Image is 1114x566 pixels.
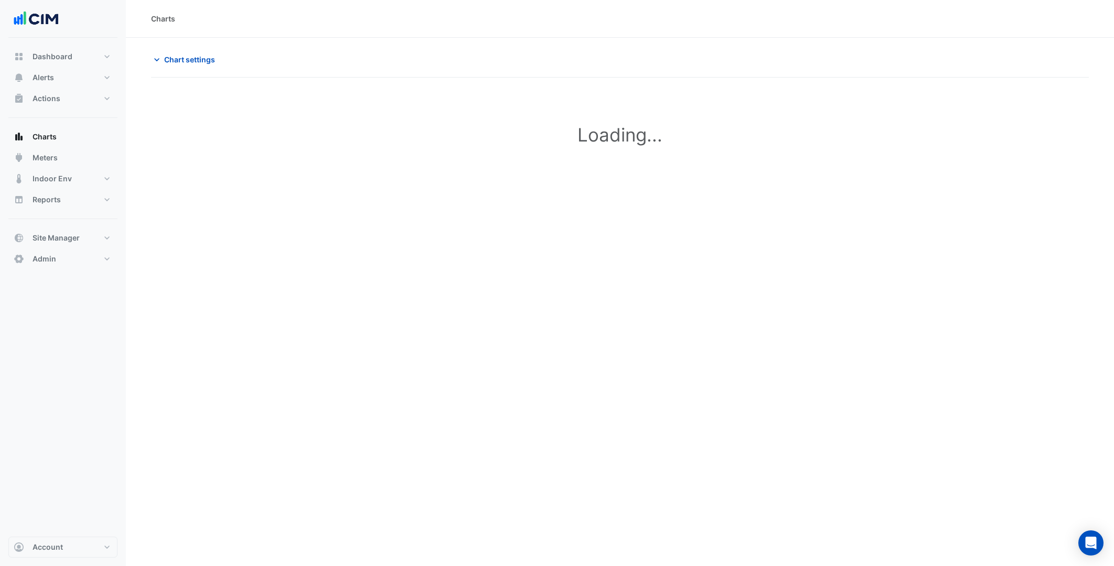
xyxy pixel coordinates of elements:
[14,72,24,83] app-icon: Alerts
[33,93,60,104] span: Actions
[14,153,24,163] app-icon: Meters
[8,126,117,147] button: Charts
[8,168,117,189] button: Indoor Env
[8,46,117,67] button: Dashboard
[164,54,215,65] span: Chart settings
[14,173,24,184] app-icon: Indoor Env
[8,67,117,88] button: Alerts
[151,13,175,24] div: Charts
[33,173,72,184] span: Indoor Env
[14,254,24,264] app-icon: Admin
[14,132,24,142] app-icon: Charts
[33,51,72,62] span: Dashboard
[8,88,117,109] button: Actions
[1078,530,1104,556] div: Open Intercom Messenger
[33,72,54,83] span: Alerts
[8,189,117,210] button: Reports
[151,50,222,69] button: Chart settings
[33,194,61,205] span: Reports
[33,132,57,142] span: Charts
[33,153,58,163] span: Meters
[8,227,117,248] button: Site Manager
[14,194,24,205] app-icon: Reports
[33,542,63,552] span: Account
[14,93,24,104] app-icon: Actions
[13,8,60,29] img: Company Logo
[14,51,24,62] app-icon: Dashboard
[8,537,117,558] button: Account
[8,248,117,269] button: Admin
[14,233,24,243] app-icon: Site Manager
[8,147,117,168] button: Meters
[33,254,56,264] span: Admin
[174,124,1066,146] h1: Loading...
[33,233,80,243] span: Site Manager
